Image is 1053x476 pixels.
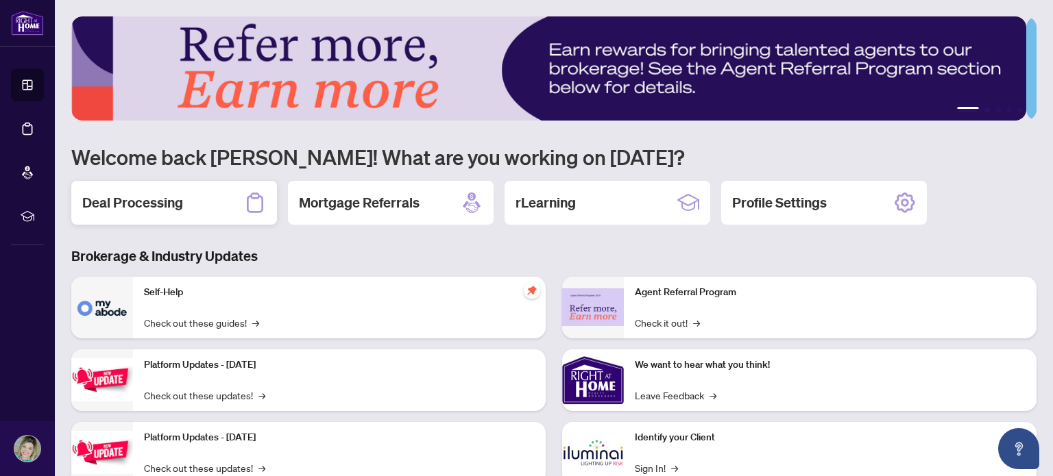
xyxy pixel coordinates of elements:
span: → [693,315,700,330]
a: Check out these updates!→ [144,388,265,403]
img: Self-Help [71,277,133,338]
img: logo [11,10,44,36]
span: → [258,460,265,475]
img: Slide 0 [71,16,1026,121]
p: Self-Help [144,285,535,300]
img: Profile Icon [14,436,40,462]
span: pushpin [524,282,540,299]
a: Check out these guides!→ [144,315,259,330]
a: Sign In!→ [635,460,678,475]
p: Platform Updates - [DATE] [144,358,535,373]
h2: Mortgage Referrals [299,193,420,212]
button: 4 [1006,107,1012,112]
a: Leave Feedback→ [635,388,716,403]
img: Platform Updates - July 21, 2025 [71,358,133,401]
button: 5 [1017,107,1023,112]
p: Identify your Client [635,430,1026,445]
h2: rLearning [516,193,576,212]
span: → [710,388,716,403]
p: We want to hear what you think! [635,358,1026,373]
img: Platform Updates - July 8, 2025 [71,431,133,474]
span: → [252,315,259,330]
span: → [258,388,265,403]
button: Open asap [998,428,1039,469]
img: We want to hear what you think! [562,349,624,411]
p: Agent Referral Program [635,285,1026,300]
h1: Welcome back [PERSON_NAME]! What are you working on [DATE]? [71,144,1037,170]
h3: Brokerage & Industry Updates [71,247,1037,266]
a: Check it out!→ [635,315,700,330]
p: Platform Updates - [DATE] [144,430,535,445]
span: → [671,460,678,475]
h2: Deal Processing [82,193,183,212]
button: 1 [957,107,979,112]
img: Agent Referral Program [562,288,624,326]
button: 3 [995,107,1001,112]
h2: Profile Settings [732,193,827,212]
button: 2 [984,107,990,112]
a: Check out these updates!→ [144,460,265,475]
